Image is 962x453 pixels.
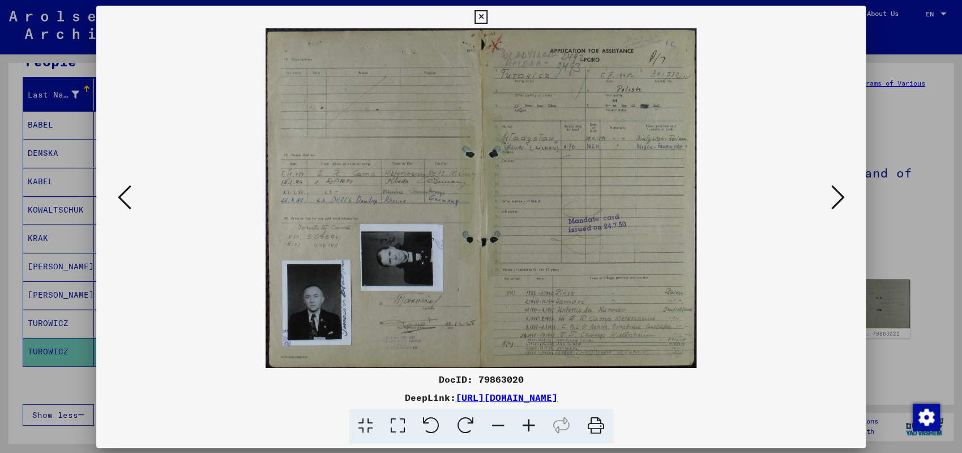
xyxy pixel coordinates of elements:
[96,391,866,404] div: DeepLink:
[913,404,940,431] img: Change consent
[456,392,558,403] a: [URL][DOMAIN_NAME]
[135,28,827,368] img: 001.jpg
[912,403,939,430] div: Change consent
[96,372,866,386] div: DocID: 79863020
